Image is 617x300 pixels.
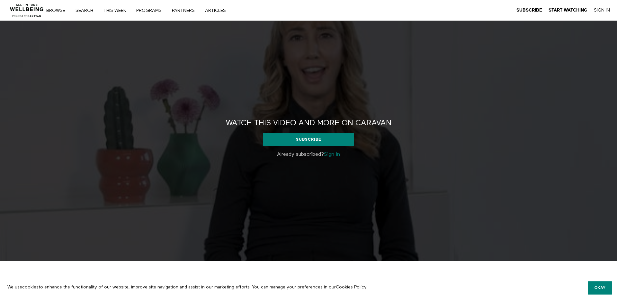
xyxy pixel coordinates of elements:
[516,8,542,13] strong: Subscribe
[588,281,612,294] button: Okay
[549,8,587,13] strong: Start Watching
[203,8,233,13] a: ARTICLES
[594,7,610,13] a: Sign In
[324,152,340,157] a: Sign in
[336,285,366,289] a: Cookies Policy
[22,285,39,289] a: cookies
[51,7,239,13] nav: Primary
[170,8,201,13] a: PARTNERS
[134,8,168,13] a: PROGRAMS
[73,8,100,13] a: Search
[516,7,542,13] a: Subscribe
[44,8,72,13] a: Browse
[263,133,354,146] a: Subscribe
[214,151,403,158] p: Already subscribed?
[101,8,133,13] a: THIS WEEK
[549,7,587,13] a: Start Watching
[226,118,391,128] h2: Watch this video and more on CARAVAN
[3,279,487,295] p: We use to enhance the functionality of our website, improve site navigation and assist in our mar...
